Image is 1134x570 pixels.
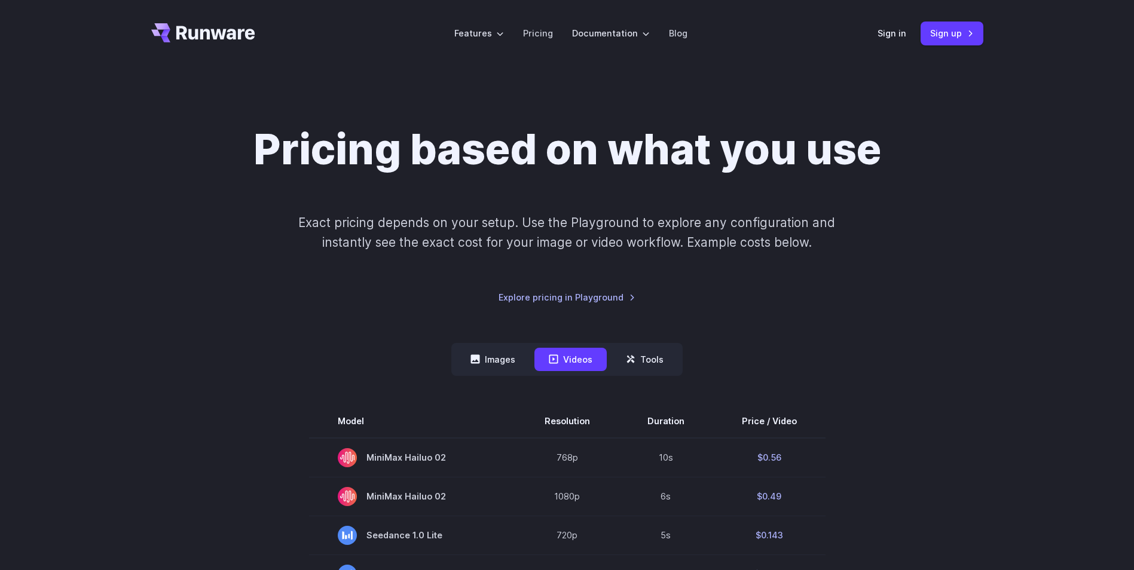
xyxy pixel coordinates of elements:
td: 10s [619,438,713,477]
button: Images [456,348,530,371]
label: Documentation [572,26,650,40]
p: Exact pricing depends on your setup. Use the Playground to explore any configuration and instantl... [276,213,858,253]
td: $0.49 [713,477,826,516]
a: Sign up [921,22,983,45]
a: Explore pricing in Playground [499,290,635,304]
button: Tools [612,348,678,371]
td: 768p [516,438,619,477]
label: Features [454,26,504,40]
td: 5s [619,516,713,554]
td: $0.143 [713,516,826,554]
span: MiniMax Hailuo 02 [338,448,487,467]
button: Videos [534,348,607,371]
td: 6s [619,477,713,516]
a: Sign in [878,26,906,40]
span: MiniMax Hailuo 02 [338,487,487,506]
a: Go to / [151,23,255,42]
th: Resolution [516,404,619,438]
td: 1080p [516,477,619,516]
th: Price / Video [713,404,826,438]
a: Blog [669,26,687,40]
h1: Pricing based on what you use [253,124,881,174]
span: Seedance 1.0 Lite [338,526,487,545]
th: Duration [619,404,713,438]
a: Pricing [523,26,553,40]
th: Model [309,404,516,438]
td: 720p [516,516,619,554]
td: $0.56 [713,438,826,477]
